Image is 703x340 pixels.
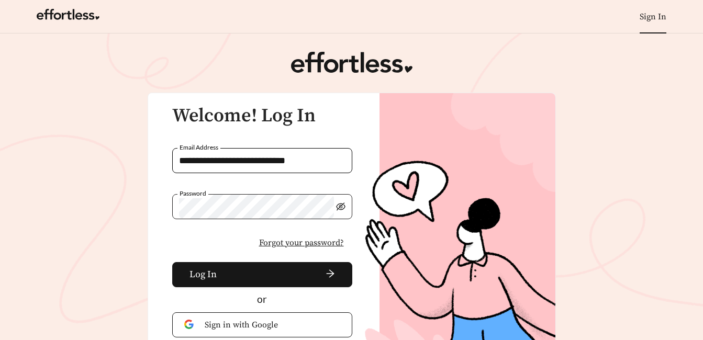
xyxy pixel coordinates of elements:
[336,202,345,211] span: eye-invisible
[172,292,352,307] div: or
[259,236,344,249] span: Forgot your password?
[172,262,352,287] button: Log Inarrow-right
[172,312,352,337] button: Sign in with Google
[184,320,196,330] img: Google Authentication
[172,106,352,127] h3: Welcome! Log In
[205,319,340,331] span: Sign in with Google
[189,267,217,281] span: Log In
[251,232,352,254] button: Forgot your password?
[221,269,335,280] span: arrow-right
[640,12,666,22] a: Sign In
